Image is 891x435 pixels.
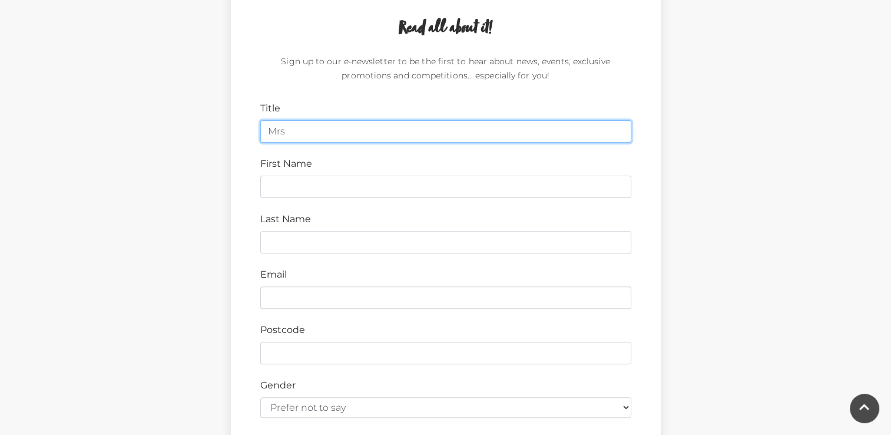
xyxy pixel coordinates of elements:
[260,101,280,116] label: Title
[260,212,311,226] label: Last Name
[260,18,631,40] h2: Read all about it!
[260,378,296,393] label: Gender
[260,323,305,337] label: Postcode
[260,268,287,282] label: Email
[260,157,312,171] label: First Name
[260,54,631,87] p: Sign up to our e-newsletter to be the first to hear about news, events, exclusive promotions and ...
